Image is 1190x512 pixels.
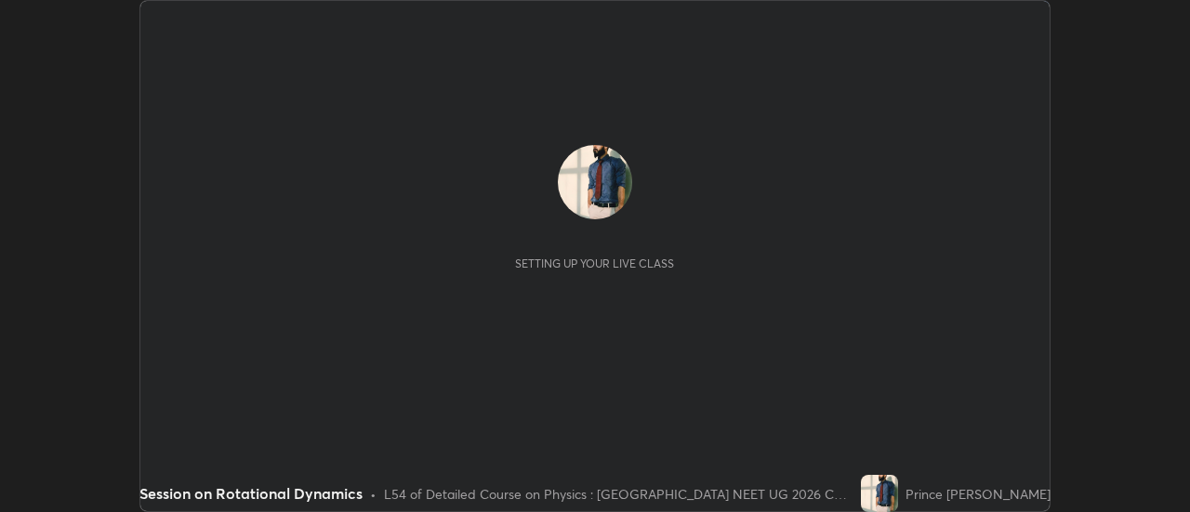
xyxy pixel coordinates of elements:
[139,482,363,505] div: Session on Rotational Dynamics
[558,145,632,219] img: 96122d21c5e7463d91715a36403f4a25.jpg
[906,484,1051,504] div: Prince [PERSON_NAME]
[515,256,674,270] div: Setting up your live class
[384,484,853,504] div: L54 of Detailed Course on Physics : [GEOGRAPHIC_DATA] NEET UG 2026 Conquer 1
[861,475,898,512] img: 96122d21c5e7463d91715a36403f4a25.jpg
[370,484,377,504] div: •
